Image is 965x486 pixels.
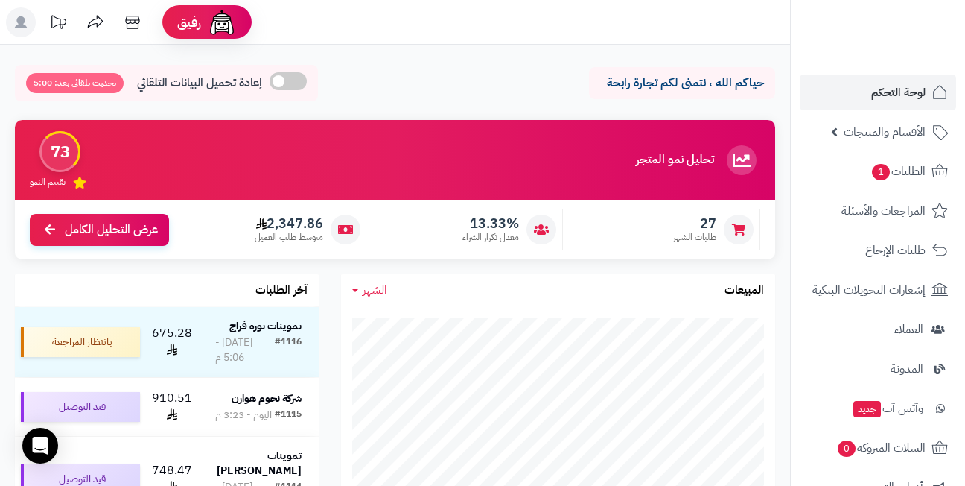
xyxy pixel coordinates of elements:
[229,318,302,334] strong: تموينات نورة فراج
[800,154,956,189] a: الطلبات1
[864,11,951,42] img: logo-2.png
[836,438,926,458] span: السلات المتروكة
[673,231,716,244] span: طلبات الشهر
[891,359,923,379] span: المدونة
[65,221,158,239] span: عرض التحليل الكامل
[255,284,308,297] h3: آخر الطلبات
[800,430,956,466] a: السلات المتروكة0
[894,319,923,340] span: العملاء
[255,215,323,232] span: 2,347.86
[363,281,387,299] span: الشهر
[30,176,66,189] span: تقييم النمو
[21,392,140,422] div: قيد التوصيل
[852,398,923,419] span: وآتس آب
[865,240,926,261] span: طلبات الإرجاع
[21,327,140,357] div: بانتظار المراجعة
[870,161,926,182] span: الطلبات
[800,272,956,308] a: إشعارات التحويلات البنكية
[837,440,856,458] span: 0
[800,312,956,347] a: العملاء
[812,280,926,300] span: إشعارات التحويلات البنكية
[26,73,124,93] span: تحديث تلقائي بعد: 5:00
[462,231,519,244] span: معدل تكرار الشراء
[275,335,302,365] div: #1116
[146,378,198,436] td: 910.51
[215,335,275,365] div: [DATE] - 5:06 م
[232,391,302,406] strong: شركة نجوم هوازن
[30,214,169,246] a: عرض التحليل الكامل
[871,163,891,181] span: 1
[255,231,323,244] span: متوسط طلب العميل
[215,408,272,423] div: اليوم - 3:23 م
[800,193,956,229] a: المراجعات والأسئلة
[177,13,201,31] span: رفيق
[462,215,519,232] span: 13.33%
[600,75,764,92] p: حياكم الله ، نتمنى لكم تجارة رابحة
[853,401,881,417] span: جديد
[844,121,926,142] span: الأقسام والمنتجات
[137,75,262,92] span: إعادة تحميل البيانات التلقائي
[800,391,956,426] a: وآتس آبجديد
[352,282,387,299] a: الشهر
[207,7,237,37] img: ai-face.png
[673,215,716,232] span: 27
[146,307,198,377] td: 675.28
[800,75,956,110] a: لوحة التحكم
[800,233,956,268] a: طلبات الإرجاع
[22,428,58,464] div: Open Intercom Messenger
[800,351,956,387] a: المدونة
[275,408,302,423] div: #1115
[39,7,77,41] a: تحديثات المنصة
[217,448,302,479] strong: تموينات [PERSON_NAME]
[871,82,926,103] span: لوحة التحكم
[636,154,714,167] h3: تحليل نمو المتجر
[841,201,926,221] span: المراجعات والأسئلة
[724,284,764,297] h3: المبيعات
